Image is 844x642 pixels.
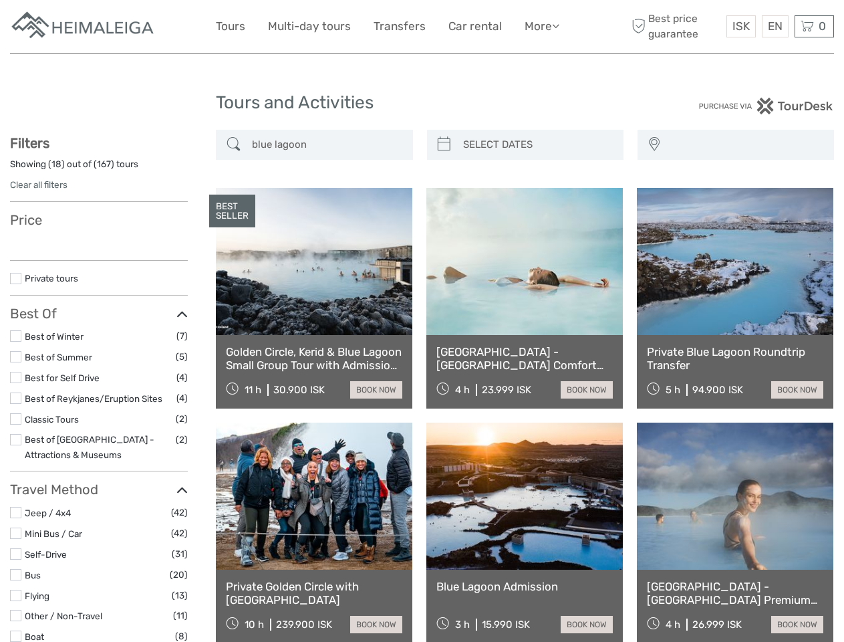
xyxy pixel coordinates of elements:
a: Best for Self Drive [25,372,100,383]
a: book now [561,616,613,633]
h3: Best Of [10,306,188,322]
div: 23.999 ISK [482,384,531,396]
h3: Price [10,212,188,228]
a: Clear all filters [10,179,67,190]
span: (13) [172,588,188,603]
div: EN [762,15,789,37]
label: 167 [97,158,111,171]
a: Golden Circle, Kerid & Blue Lagoon Small Group Tour with Admission Ticket [226,345,402,372]
div: 26.999 ISK [692,619,742,631]
span: (7) [176,328,188,344]
a: Tours [216,17,245,36]
div: 239.900 ISK [276,619,332,631]
span: (2) [176,411,188,427]
a: book now [350,616,402,633]
a: book now [771,381,823,399]
a: Other / Non-Travel [25,611,102,621]
span: (4) [176,370,188,385]
a: More [525,17,559,36]
a: Self-Drive [25,549,67,560]
h3: Travel Method [10,481,188,498]
input: SELECT DATES [458,133,617,156]
a: Transfers [374,17,426,36]
span: 5 h [666,384,680,396]
span: 4 h [666,619,680,631]
a: Private tours [25,273,78,284]
span: (2) [176,432,188,447]
img: PurchaseViaTourDesk.png [698,98,834,114]
span: Best price guarantee [628,11,723,41]
img: Apartments in Reykjavik [10,10,157,43]
a: book now [350,381,402,399]
span: ISK [732,19,750,33]
h1: Tours and Activities [216,92,628,114]
div: Showing ( ) out of ( ) tours [10,158,188,179]
div: 94.900 ISK [692,384,743,396]
input: SEARCH [247,133,406,156]
a: Best of Reykjanes/Eruption Sites [25,393,162,404]
a: Classic Tours [25,414,79,425]
label: 18 [51,158,61,171]
a: Car rental [448,17,502,36]
a: Bus [25,570,41,580]
a: Boat [25,631,44,642]
span: 4 h [455,384,470,396]
span: (31) [172,546,188,562]
a: [GEOGRAPHIC_DATA] - [GEOGRAPHIC_DATA] Comfort including admission [436,345,613,372]
span: (20) [170,567,188,582]
a: [GEOGRAPHIC_DATA] - [GEOGRAPHIC_DATA] Premium including admission [647,580,823,607]
span: 0 [817,19,828,33]
a: Private Golden Circle with [GEOGRAPHIC_DATA] [226,580,402,607]
div: 15.990 ISK [482,619,530,631]
span: 11 h [245,384,261,396]
a: Best of Winter [25,331,84,342]
a: Best of [GEOGRAPHIC_DATA] - Attractions & Museums [25,434,154,460]
a: Multi-day tours [268,17,351,36]
span: (4) [176,391,188,406]
div: BEST SELLER [209,195,255,228]
span: 3 h [455,619,470,631]
a: Mini Bus / Car [25,528,82,539]
div: 30.900 ISK [273,384,325,396]
span: 10 h [245,619,264,631]
a: Best of Summer [25,352,92,362]
span: (42) [171,505,188,520]
span: (5) [176,349,188,364]
a: Private Blue Lagoon Roundtrip Transfer [647,345,823,372]
a: book now [561,381,613,399]
strong: Filters [10,135,49,151]
span: (11) [173,608,188,623]
a: book now [771,616,823,633]
span: (42) [171,526,188,541]
a: Blue Lagoon Admission [436,580,613,593]
a: Jeep / 4x4 [25,508,71,518]
a: Flying [25,591,49,601]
